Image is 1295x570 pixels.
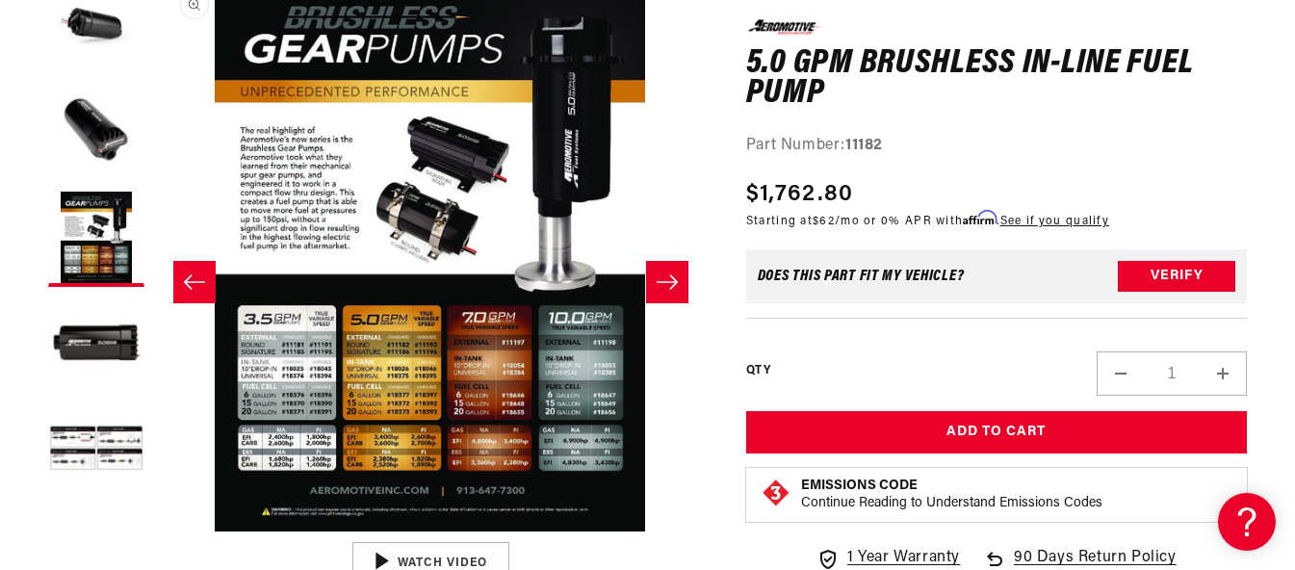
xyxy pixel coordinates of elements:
[746,362,770,378] label: QTY
[646,261,688,303] button: Slide right
[48,402,144,499] button: Load image 5 in gallery view
[761,478,791,508] img: Emissions code
[1000,216,1109,227] a: See if you qualify - Learn more about Affirm Financing (opens in modal)
[746,212,1109,230] p: Starting at /mo or 0% APR with .
[801,478,1102,512] button: Emissions CodeContinue Reading to Understand Emissions Codes
[48,297,144,393] button: Load image 4 in gallery view
[963,211,997,225] span: Affirm
[801,495,1102,512] p: Continue Reading to Understand Emissions Codes
[48,85,144,181] button: Load image 2 in gallery view
[813,216,835,227] span: $62
[746,133,1247,158] div: Part Number:
[845,137,883,152] strong: 11182
[48,191,144,287] button: Load image 3 in gallery view
[746,48,1247,109] h1: 5.0 GPM Brushless In-Line Fuel Pump
[746,411,1247,454] button: Add to Cart
[1118,261,1235,292] button: Verify
[173,261,216,303] button: Slide left
[758,269,965,284] div: Does This part fit My vehicle?
[801,479,918,493] strong: Emissions Code
[746,177,854,212] span: $1,762.80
